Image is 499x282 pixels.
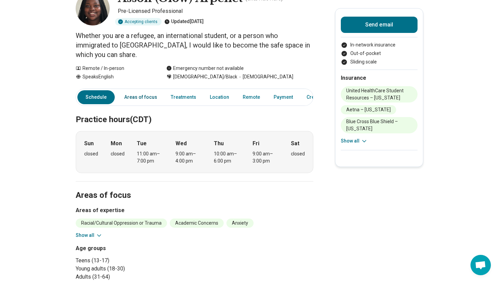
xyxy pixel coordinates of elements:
[341,137,368,145] button: Show all
[341,117,418,133] li: Blue Cross Blue Shield – [US_STATE]
[115,18,162,25] div: Accepting clients
[77,90,115,104] a: Schedule
[341,17,418,33] button: Send email
[341,58,418,65] li: Sliding scale
[341,74,418,82] h2: Insurance
[341,105,396,114] li: Aetna – [US_STATE]
[76,73,153,80] div: Speaks English
[76,173,313,201] h2: Areas of focus
[226,219,254,228] li: Anxiety
[76,206,313,214] h3: Areas of expertise
[239,90,264,104] a: Remote
[111,139,122,148] strong: Mon
[137,139,147,148] strong: Tue
[76,257,192,265] li: Teens (13-17)
[76,98,313,126] h2: Practice hours (CDT)
[270,90,297,104] a: Payment
[214,139,224,148] strong: Thu
[76,232,103,239] button: Show all
[341,41,418,65] ul: Payment options
[111,150,125,157] div: closed
[206,90,233,104] a: Location
[76,31,313,59] p: Whether you are a refugee, an international student, or a person who immigrated to [GEOGRAPHIC_DA...
[76,131,313,173] div: When does the program meet?
[470,255,491,275] a: Open chat
[175,150,202,165] div: 9:00 am – 4:00 pm
[173,73,237,80] span: [DEMOGRAPHIC_DATA]/Black
[253,150,279,165] div: 9:00 am – 3:00 pm
[214,150,240,165] div: 10:00 am – 6:00 pm
[118,7,313,15] p: Pre-Licensed Professional
[167,90,200,104] a: Treatments
[76,273,192,281] li: Adults (31-64)
[341,41,418,49] li: In-network insurance
[137,150,163,165] div: 11:00 am – 7:00 pm
[175,139,187,148] strong: Wed
[291,150,305,157] div: closed
[341,86,418,102] li: United HealthCare Student Resources – [US_STATE]
[84,150,98,157] div: closed
[76,244,192,252] h3: Age groups
[302,90,340,104] a: Credentials
[164,18,204,25] div: Updated [DATE]
[341,50,418,57] li: Out-of-pocket
[76,65,153,72] div: Remote / In-person
[76,265,192,273] li: Young adults (18-30)
[170,219,224,228] li: Academic Concerns
[84,139,94,148] strong: Sun
[166,65,244,72] div: Emergency number not available
[237,73,293,80] span: [DEMOGRAPHIC_DATA]
[76,219,167,228] li: Racial/Cultural Oppression or Trauma
[291,139,299,148] strong: Sat
[253,139,259,148] strong: Fri
[120,90,161,104] a: Areas of focus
